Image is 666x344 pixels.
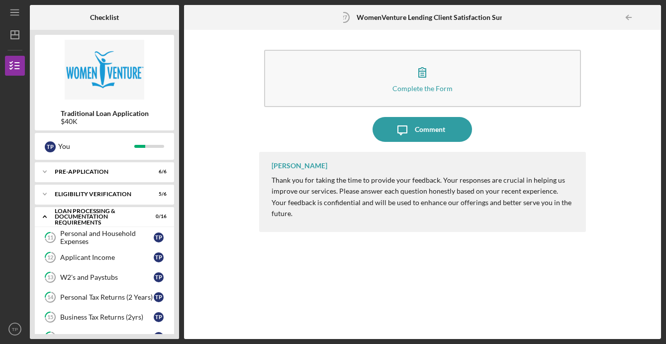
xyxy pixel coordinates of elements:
[5,319,25,339] button: TP
[154,252,164,262] div: T P
[149,191,167,197] div: 5 / 6
[45,141,56,152] div: T P
[47,314,53,321] tspan: 15
[60,333,154,341] div: Business Income Verifications
[272,175,576,197] p: Thank you for taking the time to provide your feedback. Your responses are crucial in helping us ...
[90,13,119,21] b: Checklist
[40,307,169,327] a: 15Business Tax Returns (2yrs)TP
[40,287,169,307] a: 14Personal Tax Returns (2 Years)TP
[47,254,53,261] tspan: 12
[154,272,164,282] div: T P
[47,294,54,301] tspan: 14
[58,138,134,155] div: You
[40,247,169,267] a: 12Applicant IncomeTP
[40,267,169,287] a: 13W2's and PaystubsTP
[392,85,453,92] div: Complete the Form
[60,313,154,321] div: Business Tax Returns (2yrs)
[341,14,347,20] tspan: 27
[149,169,167,175] div: 6 / 6
[12,327,18,332] text: TP
[60,253,154,261] div: Applicant Income
[154,232,164,242] div: T P
[415,117,445,142] div: Comment
[47,334,54,341] tspan: 16
[55,169,142,175] div: Pre-Application
[35,40,174,100] img: Product logo
[40,228,169,247] a: 11Personal and Household ExpensesTP
[47,234,53,241] tspan: 11
[272,162,327,170] div: [PERSON_NAME]
[60,273,154,281] div: W2's and Paystubs
[61,110,149,117] b: Traditional Loan Application
[154,292,164,302] div: T P
[55,208,142,226] div: Loan Processing & Documentation Requirements
[149,214,167,220] div: 0 / 16
[154,312,164,322] div: T P
[60,229,154,245] div: Personal and Household Expenses
[154,332,164,342] div: T P
[55,191,142,197] div: Eligibility Verification
[357,13,513,21] b: WomenVenture Lending Client Satisfaction Survey
[272,197,576,220] p: Your feedback is confidential and will be used to enhance our offerings and better serve you in t...
[60,293,154,301] div: Personal Tax Returns (2 Years)
[47,274,53,281] tspan: 13
[264,50,581,107] button: Complete the Form
[61,117,149,125] div: $40K
[373,117,472,142] button: Comment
